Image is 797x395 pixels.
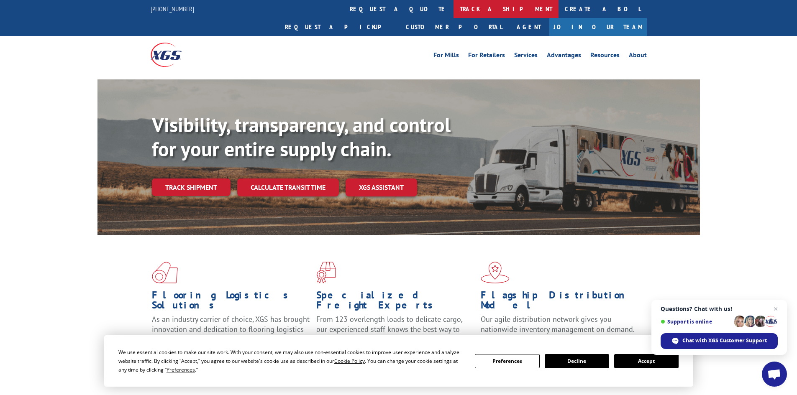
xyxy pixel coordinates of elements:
[590,52,620,61] a: Resources
[771,304,781,314] span: Close chat
[237,178,339,196] a: Calculate transit time
[481,314,635,334] span: Our agile distribution network gives you nationwide inventory management on demand.
[682,337,767,344] span: Chat with XGS Customer Support
[468,52,505,61] a: For Retailers
[481,262,510,283] img: xgs-icon-flagship-distribution-model-red
[762,362,787,387] div: Open chat
[279,18,400,36] a: Request a pickup
[152,178,231,196] a: Track shipment
[514,52,538,61] a: Services
[151,5,194,13] a: [PHONE_NUMBER]
[475,354,539,368] button: Preferences
[400,18,508,36] a: Customer Portal
[661,306,778,312] span: Questions? Chat with us!
[433,52,459,61] a: For Mills
[104,335,693,387] div: Cookie Consent Prompt
[614,354,679,368] button: Accept
[547,52,581,61] a: Advantages
[481,290,639,314] h1: Flagship Distribution Model
[316,262,336,283] img: xgs-icon-focused-on-flooring-red
[346,178,417,196] a: XGS ASSISTANT
[549,18,647,36] a: Join Our Team
[152,112,451,162] b: Visibility, transparency, and control for your entire supply chain.
[629,52,647,61] a: About
[316,290,474,314] h1: Specialized Freight Experts
[316,314,474,352] p: From 123 overlength loads to delicate cargo, our experienced staff knows the best way to move you...
[118,348,465,374] div: We use essential cookies to make our site work. With your consent, we may also use non-essential ...
[152,290,310,314] h1: Flooring Logistics Solutions
[167,366,195,373] span: Preferences
[508,18,549,36] a: Agent
[334,357,365,364] span: Cookie Policy
[661,333,778,349] div: Chat with XGS Customer Support
[152,262,178,283] img: xgs-icon-total-supply-chain-intelligence-red
[661,319,731,325] span: Support is online
[545,354,609,368] button: Decline
[152,314,310,344] span: As an industry carrier of choice, XGS has brought innovation and dedication to flooring logistics...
